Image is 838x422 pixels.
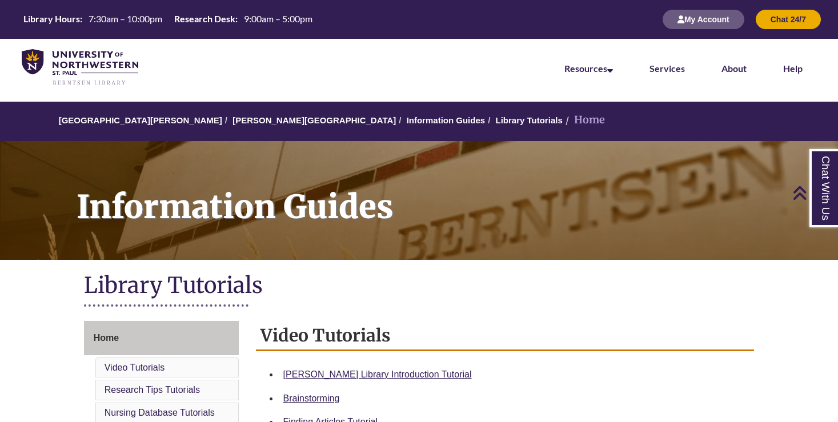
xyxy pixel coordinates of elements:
th: Library Hours: [19,13,84,25]
button: Chat 24/7 [756,10,821,29]
h1: Information Guides [64,141,838,245]
img: UNWSP Library Logo [22,49,138,86]
h1: Library Tutorials [84,271,755,302]
button: My Account [663,10,744,29]
a: Help [783,63,803,74]
a: Chat 24/7 [756,14,821,24]
a: Resources [564,63,613,74]
a: Home [84,321,239,355]
a: Library Tutorials [495,115,562,125]
a: Back to Top [792,185,835,200]
a: Services [649,63,685,74]
a: About [721,63,747,74]
a: Nursing Database Tutorials [105,408,215,417]
table: Hours Today [19,13,317,25]
a: Information Guides [407,115,486,125]
span: 7:30am – 10:00pm [89,13,162,24]
h2: Video Tutorials [256,321,755,351]
a: [GEOGRAPHIC_DATA][PERSON_NAME] [59,115,222,125]
a: [PERSON_NAME] Library Introduction Tutorial [283,369,472,379]
a: Research Tips Tutorials [105,385,200,395]
span: 9:00am – 5:00pm [244,13,312,24]
a: [PERSON_NAME][GEOGRAPHIC_DATA] [232,115,396,125]
th: Research Desk: [170,13,239,25]
a: My Account [663,14,744,24]
a: Brainstorming [283,393,340,403]
li: Home [563,112,605,128]
span: Home [94,333,119,343]
a: Video Tutorials [105,363,165,372]
a: Hours Today [19,13,317,26]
